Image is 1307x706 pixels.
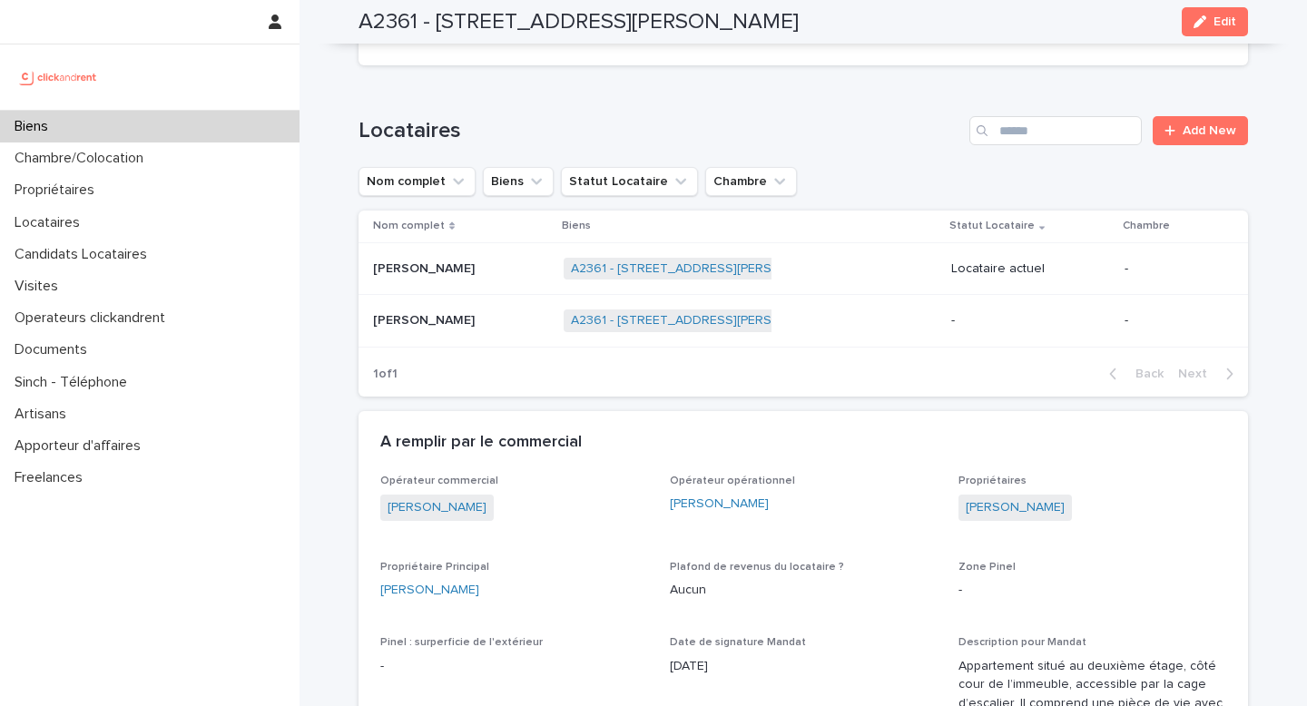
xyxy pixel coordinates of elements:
[949,216,1035,236] p: Statut Locataire
[705,167,797,196] button: Chambre
[561,167,698,196] button: Statut Locataire
[380,637,543,648] span: Pinel : surperficie de l'extérieur
[966,498,1065,517] a: [PERSON_NAME]
[562,216,591,236] p: Biens
[380,433,582,453] h2: A remplir par le commercial
[1123,216,1170,236] p: Chambre
[7,469,97,486] p: Freelances
[373,309,478,328] p: [PERSON_NAME]
[1125,313,1219,328] p: -
[7,406,81,423] p: Artisans
[958,637,1086,648] span: Description pour Mandat
[571,261,836,277] a: A2361 - [STREET_ADDRESS][PERSON_NAME]
[7,246,162,263] p: Candidats Locataires
[958,476,1027,486] span: Propriétaires
[359,242,1248,295] tr: [PERSON_NAME][PERSON_NAME] A2361 - [STREET_ADDRESS][PERSON_NAME] Locataire actuel-
[359,295,1248,348] tr: [PERSON_NAME][PERSON_NAME] A2361 - [STREET_ADDRESS][PERSON_NAME] --
[380,657,648,676] p: -
[359,352,412,397] p: 1 of 1
[951,261,1110,277] p: Locataire actuel
[1183,124,1236,137] span: Add New
[670,637,806,648] span: Date de signature Mandat
[1125,261,1219,277] p: -
[7,374,142,391] p: Sinch - Téléphone
[958,581,1226,600] p: -
[359,167,476,196] button: Nom complet
[1171,366,1248,382] button: Next
[7,214,94,231] p: Locataires
[1095,366,1171,382] button: Back
[373,258,478,277] p: [PERSON_NAME]
[483,167,554,196] button: Biens
[7,341,102,358] p: Documents
[1153,116,1248,145] a: Add New
[670,581,938,600] p: Aucun
[958,562,1016,573] span: Zone Pinel
[670,562,844,573] span: Plafond de revenus du locataire ?
[1125,368,1164,380] span: Back
[7,150,158,167] p: Chambre/Colocation
[1214,15,1236,28] span: Edit
[670,657,938,676] p: [DATE]
[7,278,73,295] p: Visites
[380,581,479,600] a: [PERSON_NAME]
[951,313,1110,328] p: -
[359,9,799,35] h2: A2361 - [STREET_ADDRESS][PERSON_NAME]
[7,437,155,455] p: Apporteur d'affaires
[7,118,63,135] p: Biens
[380,562,489,573] span: Propriétaire Principal
[7,181,109,199] p: Propriétaires
[1182,7,1248,36] button: Edit
[670,476,795,486] span: Opérateur opérationnel
[7,309,180,327] p: Operateurs clickandrent
[359,118,962,144] h1: Locataires
[571,313,836,328] a: A2361 - [STREET_ADDRESS][PERSON_NAME]
[380,476,498,486] span: Opérateur commercial
[670,495,769,514] a: [PERSON_NAME]
[1178,368,1218,380] span: Next
[969,116,1142,145] input: Search
[15,59,103,95] img: UCB0brd3T0yccxBKYDjQ
[373,216,445,236] p: Nom complet
[388,498,486,517] a: [PERSON_NAME]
